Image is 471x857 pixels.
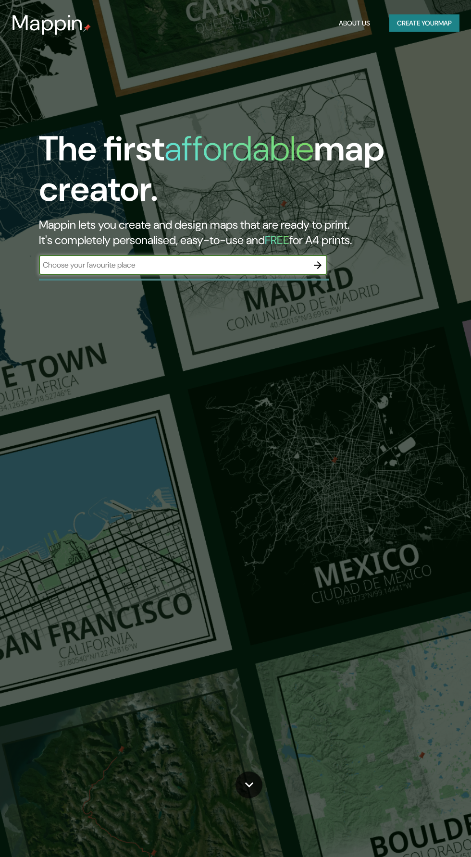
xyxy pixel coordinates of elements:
h1: The first map creator. [39,129,416,217]
h3: Mappin [12,11,83,36]
button: About Us [335,14,374,32]
h2: Mappin lets you create and design maps that are ready to print. It's completely personalised, eas... [39,217,416,248]
img: mappin-pin [83,24,91,32]
input: Choose your favourite place [39,259,308,270]
h5: FREE [265,233,289,247]
h1: affordable [164,126,314,171]
button: Create yourmap [389,14,459,32]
